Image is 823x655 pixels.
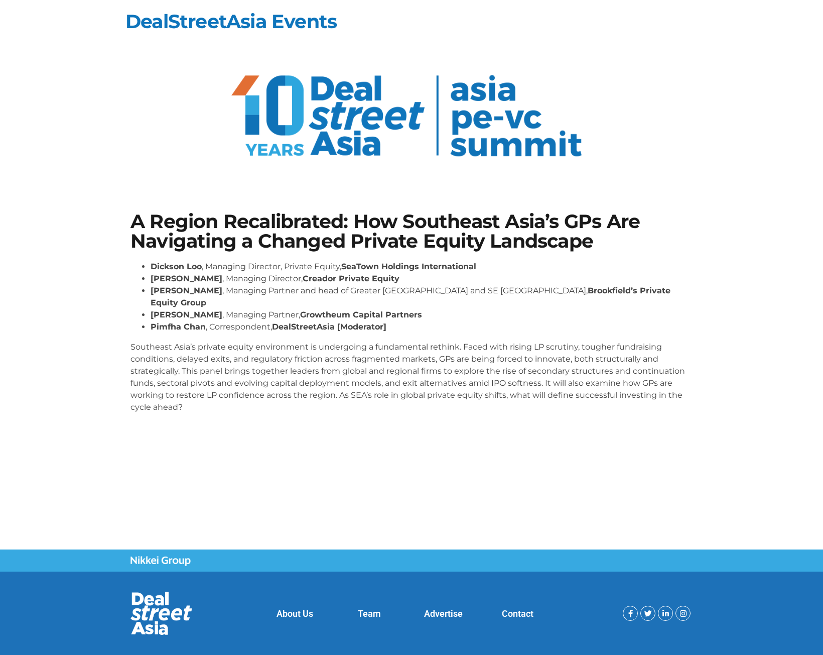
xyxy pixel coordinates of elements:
[358,608,381,619] a: Team
[272,322,386,332] strong: DealStreetAsia [Moderator]
[151,262,202,271] strong: Dickson Loo
[424,608,463,619] a: Advertise
[125,10,337,33] a: DealStreetAsia Events
[130,212,693,251] h1: A Region Recalibrated: How Southeast Asia’s GPs Are Navigating a Changed Private Equity Landscape
[151,322,206,332] strong: Pimfha Chan
[502,608,533,619] a: Contact
[151,261,693,273] li: , Managing Director, Private Equity,
[341,262,476,271] strong: SeaTown Holdings International
[151,273,693,285] li: , Managing Director,
[300,310,422,319] strong: Growtheum Capital Partners
[303,274,399,283] strong: Creador Private Equity
[151,274,222,283] strong: [PERSON_NAME]
[130,341,693,413] p: Southeast Asia’s private equity environment is undergoing a fundamental rethink. Faced with risin...
[151,309,693,321] li: , Managing Partner,
[151,321,693,333] li: , Correspondent,
[151,286,222,295] strong: [PERSON_NAME]
[277,608,313,619] a: About Us
[151,285,693,309] li: , Managing Partner and head of Greater [GEOGRAPHIC_DATA] and SE [GEOGRAPHIC_DATA],
[151,310,222,319] strong: [PERSON_NAME]
[130,556,191,566] img: Nikkei Group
